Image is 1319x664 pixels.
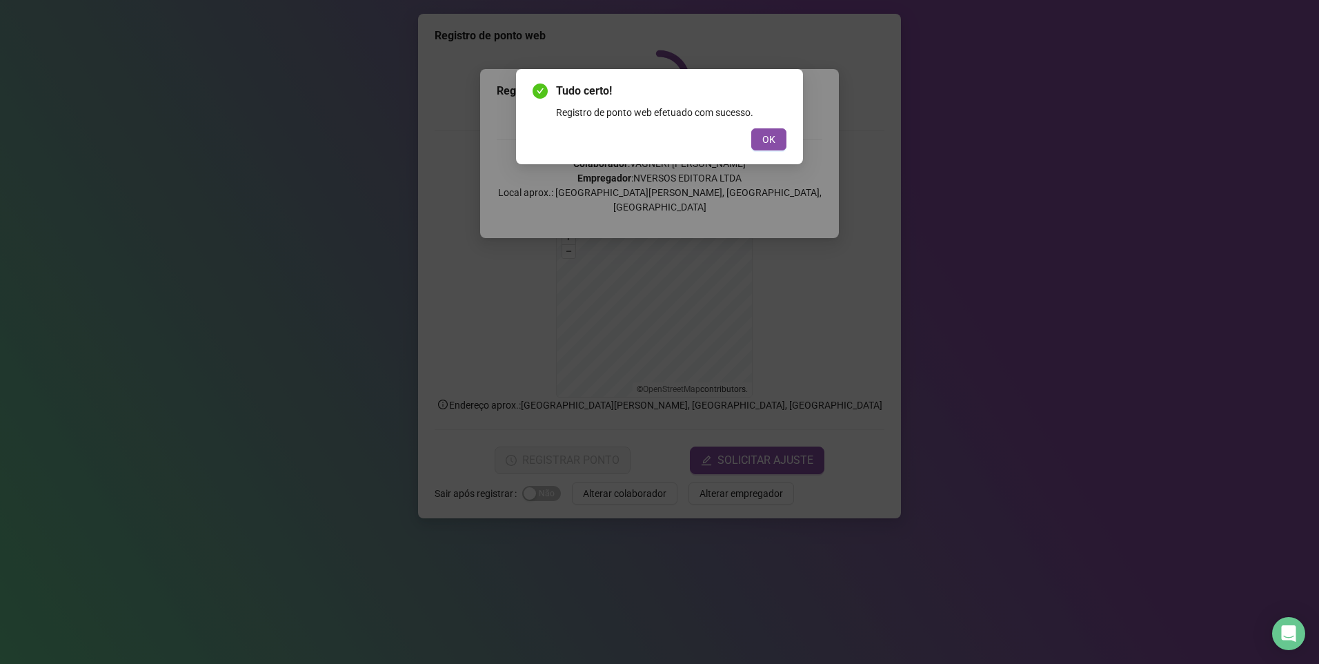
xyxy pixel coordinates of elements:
span: OK [762,132,775,147]
div: Open Intercom Messenger [1272,617,1305,650]
button: OK [751,128,786,150]
span: check-circle [533,84,548,99]
span: Tudo certo! [556,83,786,99]
div: Registro de ponto web efetuado com sucesso. [556,105,786,120]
